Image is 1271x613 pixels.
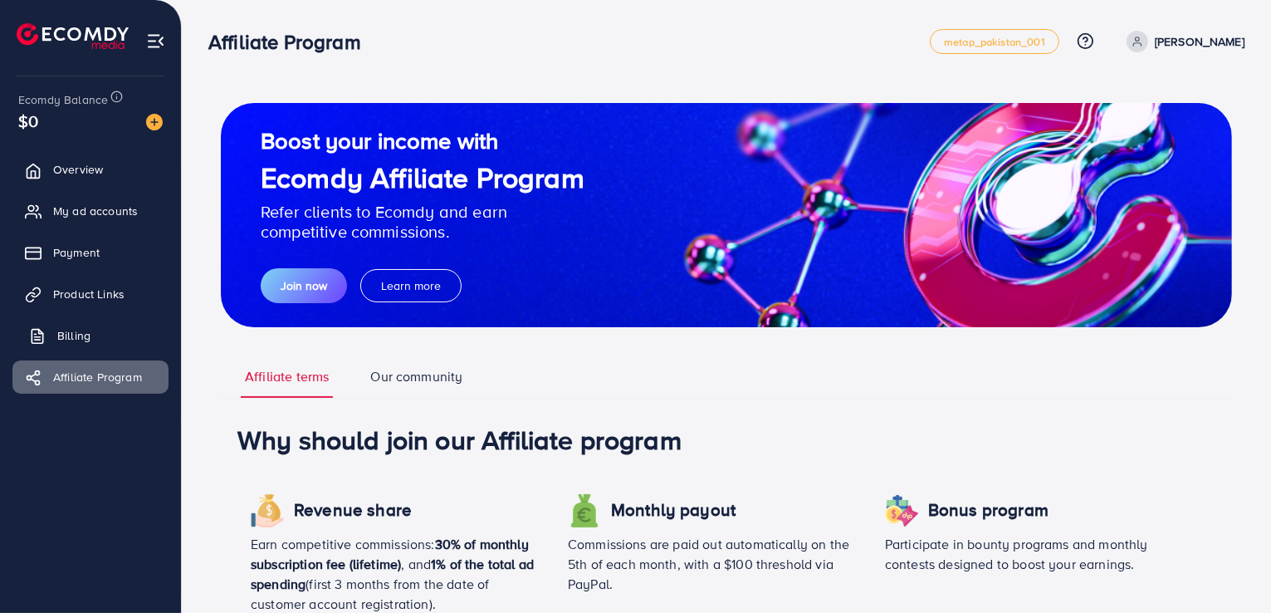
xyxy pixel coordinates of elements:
[568,534,858,594] p: Commissions are paid out automatically on the 5th of each month, with a $100 threshold via PayPal.
[146,114,163,130] img: image
[17,23,129,49] img: logo
[18,91,108,108] span: Ecomdy Balance
[53,286,125,302] span: Product Links
[12,319,169,352] a: Billing
[251,555,534,593] span: 1% of the total ad spending
[251,494,284,527] img: icon revenue share
[237,424,1215,455] h1: Why should join our Affiliate program
[261,268,347,303] button: Join now
[944,37,1045,47] span: metap_pakistan_001
[251,535,529,573] span: 30% of monthly subscription fee (lifetime)
[930,29,1059,54] a: metap_pakistan_001
[261,222,584,242] p: competitive commissions.
[146,32,165,51] img: menu
[1155,32,1244,51] p: [PERSON_NAME]
[366,367,467,398] a: Our community
[53,161,103,178] span: Overview
[12,236,169,269] a: Payment
[12,360,169,394] a: Affiliate Program
[261,161,584,195] h1: Ecomdy Affiliate Program
[281,277,327,294] span: Join now
[18,109,38,133] span: $0
[261,202,584,222] p: Refer clients to Ecomdy and earn
[221,103,1232,327] img: guide
[53,244,100,261] span: Payment
[885,494,918,527] img: icon revenue share
[1200,538,1259,601] iframe: Chat
[241,367,333,398] a: Affiliate terms
[53,369,142,385] span: Affiliate Program
[611,500,736,521] h4: Monthly payout
[885,534,1176,574] p: Participate in bounty programs and monthly contests designed to boost your earnings.
[401,555,431,573] span: , and
[53,203,138,219] span: My ad accounts
[261,127,584,154] h2: Boost your income with
[208,30,374,54] h3: Affiliate Program
[12,194,169,228] a: My ad accounts
[928,500,1049,521] h4: Bonus program
[12,153,169,186] a: Overview
[360,269,462,302] button: Learn more
[57,327,90,344] span: Billing
[568,494,601,527] img: icon revenue share
[12,277,169,311] a: Product Links
[1120,31,1244,52] a: [PERSON_NAME]
[294,500,412,521] h4: Revenue share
